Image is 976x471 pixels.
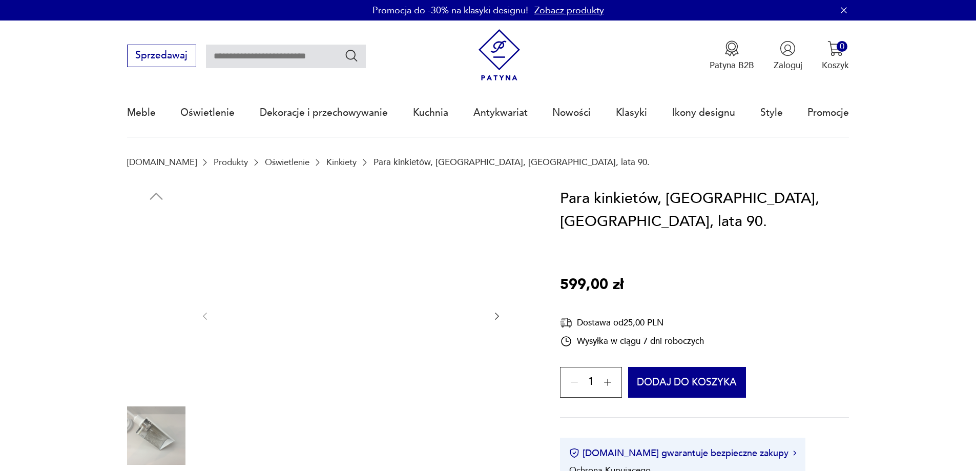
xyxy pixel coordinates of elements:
button: Sprzedawaj [127,45,196,67]
a: Klasyki [616,89,647,136]
p: Para kinkietów, [GEOGRAPHIC_DATA], [GEOGRAPHIC_DATA], lata 90. [373,157,650,167]
a: Zobacz produkty [534,4,604,17]
img: Zdjęcie produktu Para kinkietów, Holtkötter, Niemcy, lata 90. [223,187,480,444]
img: Zdjęcie produktu Para kinkietów, Holtkötter, Niemcy, lata 90. [127,211,185,269]
button: Patyna B2B [710,40,754,71]
img: Zdjęcie produktu Para kinkietów, Holtkötter, Niemcy, lata 90. [127,276,185,334]
img: Ikona certyfikatu [569,448,579,458]
h1: Para kinkietów, [GEOGRAPHIC_DATA], [GEOGRAPHIC_DATA], lata 90. [560,187,849,234]
span: 1 [588,378,594,386]
p: Koszyk [822,59,849,71]
a: Sprzedawaj [127,52,196,60]
a: Oświetlenie [180,89,235,136]
img: Ikona koszyka [827,40,843,56]
button: Dodaj do koszyka [628,367,746,398]
a: [DOMAIN_NAME] [127,157,197,167]
button: 0Koszyk [822,40,849,71]
a: Style [760,89,783,136]
p: Patyna B2B [710,59,754,71]
img: Ikonka użytkownika [780,40,796,56]
button: Zaloguj [774,40,802,71]
div: Wysyłka w ciągu 7 dni roboczych [560,335,704,347]
a: Kinkiety [326,157,357,167]
a: Ikony designu [672,89,735,136]
p: 599,00 zł [560,273,624,297]
button: Szukaj [344,48,359,63]
div: Dostawa od 25,00 PLN [560,316,704,329]
div: 0 [837,41,847,52]
a: Promocje [807,89,849,136]
img: Ikona strzałki w prawo [793,450,796,456]
button: [DOMAIN_NAME] gwarantuje bezpieczne zakupy [569,447,796,460]
a: Ikona medaluPatyna B2B [710,40,754,71]
a: Antykwariat [473,89,528,136]
a: Produkty [214,157,248,167]
img: Ikona dostawy [560,316,572,329]
img: Zdjęcie produktu Para kinkietów, Holtkötter, Niemcy, lata 90. [127,341,185,400]
a: Dekoracje i przechowywanie [260,89,388,136]
a: Meble [127,89,156,136]
img: Patyna - sklep z meblami i dekoracjami vintage [473,29,525,81]
p: Promocja do -30% na klasyki designu! [372,4,528,17]
a: Oświetlenie [265,157,309,167]
img: Ikona medalu [724,40,740,56]
a: Kuchnia [413,89,448,136]
a: Nowości [552,89,591,136]
img: Zdjęcie produktu Para kinkietów, Holtkötter, Niemcy, lata 90. [127,406,185,465]
p: Zaloguj [774,59,802,71]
